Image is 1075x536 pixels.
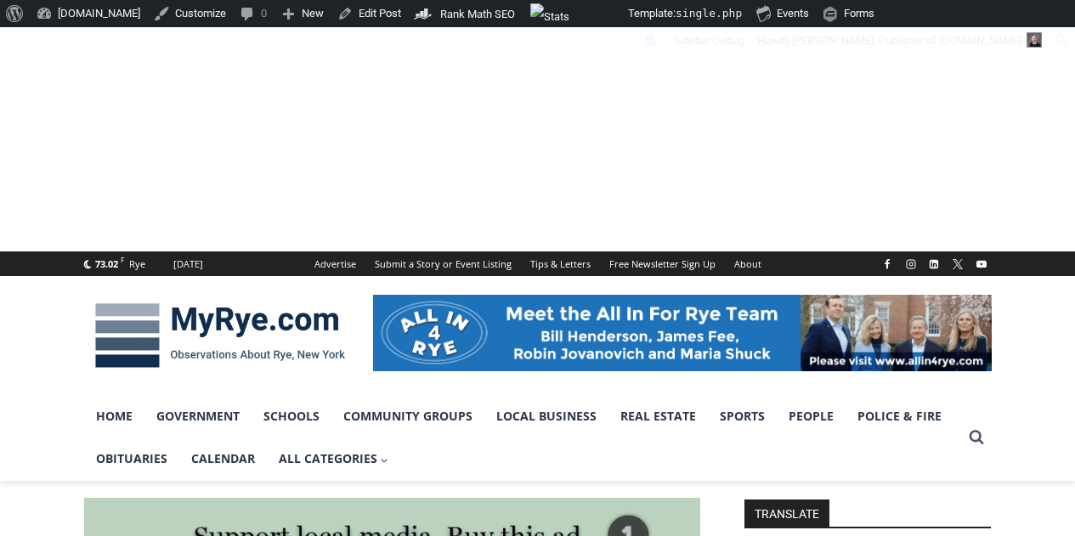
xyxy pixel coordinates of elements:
[121,255,124,264] span: F
[777,395,846,437] a: People
[961,422,992,453] button: View Search Form
[95,257,118,270] span: 73.02
[725,251,771,276] a: About
[365,251,521,276] a: Submit a Story or Event Listing
[84,291,356,380] img: MyRye.com
[305,251,365,276] a: Advertise
[924,254,944,274] a: Linkedin
[144,395,252,437] a: Government
[305,251,771,276] nav: Secondary Navigation
[792,34,1021,47] span: [PERSON_NAME], Publisher of [DOMAIN_NAME]
[608,395,708,437] a: Real Estate
[84,437,179,480] a: Obituaries
[901,254,921,274] a: Instagram
[129,257,145,272] div: Rye
[484,395,608,437] a: Local Business
[530,3,625,24] img: Views over 48 hours. Click for more Jetpack Stats.
[948,254,968,274] a: X
[279,449,389,468] span: All Categories
[877,254,897,274] a: Facebook
[668,27,751,54] a: Turn on Custom Sidebars explain mode.
[708,395,777,437] a: Sports
[267,437,401,480] a: All Categories
[252,395,331,437] a: Schools
[971,254,992,274] a: YouTube
[521,251,600,276] a: Tips & Letters
[676,7,742,20] span: single.php
[331,395,484,437] a: Community Groups
[751,27,1049,54] a: Howdy,
[173,257,203,272] div: [DATE]
[179,437,267,480] a: Calendar
[600,251,725,276] a: Free Newsletter Sign Up
[440,8,515,20] span: Rank Math SEO
[744,499,829,527] strong: TRANSLATE
[84,395,961,481] nav: Primary Navigation
[846,395,953,437] a: Police & Fire
[84,395,144,437] a: Home
[373,295,992,371] img: All in for Rye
